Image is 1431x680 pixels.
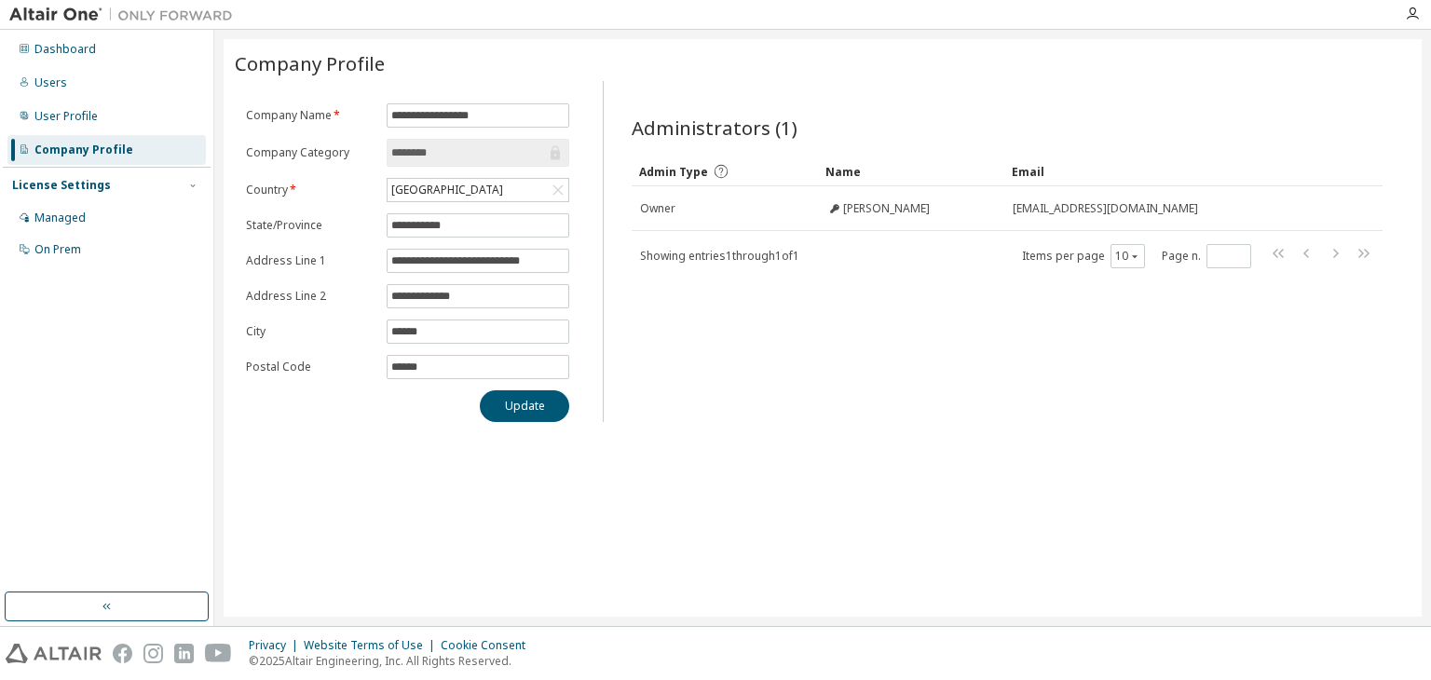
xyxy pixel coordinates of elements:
[246,145,375,160] label: Company Category
[113,644,132,663] img: facebook.svg
[246,218,375,233] label: State/Province
[6,644,102,663] img: altair_logo.svg
[235,50,385,76] span: Company Profile
[143,644,163,663] img: instagram.svg
[246,253,375,268] label: Address Line 1
[34,211,86,225] div: Managed
[246,108,375,123] label: Company Name
[825,156,997,186] div: Name
[388,180,506,200] div: [GEOGRAPHIC_DATA]
[34,42,96,57] div: Dashboard
[205,644,232,663] img: youtube.svg
[1022,244,1145,268] span: Items per page
[843,201,930,216] span: [PERSON_NAME]
[34,75,67,90] div: Users
[249,638,304,653] div: Privacy
[1013,201,1198,216] span: [EMAIL_ADDRESS][DOMAIN_NAME]
[304,638,441,653] div: Website Terms of Use
[246,360,375,374] label: Postal Code
[174,644,194,663] img: linkedin.svg
[640,201,675,216] span: Owner
[640,248,799,264] span: Showing entries 1 through 1 of 1
[1162,244,1251,268] span: Page n.
[639,164,708,180] span: Admin Type
[480,390,569,422] button: Update
[246,324,375,339] label: City
[9,6,242,24] img: Altair One
[34,143,133,157] div: Company Profile
[441,638,537,653] div: Cookie Consent
[388,179,568,201] div: [GEOGRAPHIC_DATA]
[632,115,797,141] span: Administrators (1)
[34,242,81,257] div: On Prem
[1012,156,1330,186] div: Email
[249,653,537,669] p: © 2025 Altair Engineering, Inc. All Rights Reserved.
[1115,249,1140,264] button: 10
[34,109,98,124] div: User Profile
[12,178,111,193] div: License Settings
[246,289,375,304] label: Address Line 2
[246,183,375,197] label: Country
